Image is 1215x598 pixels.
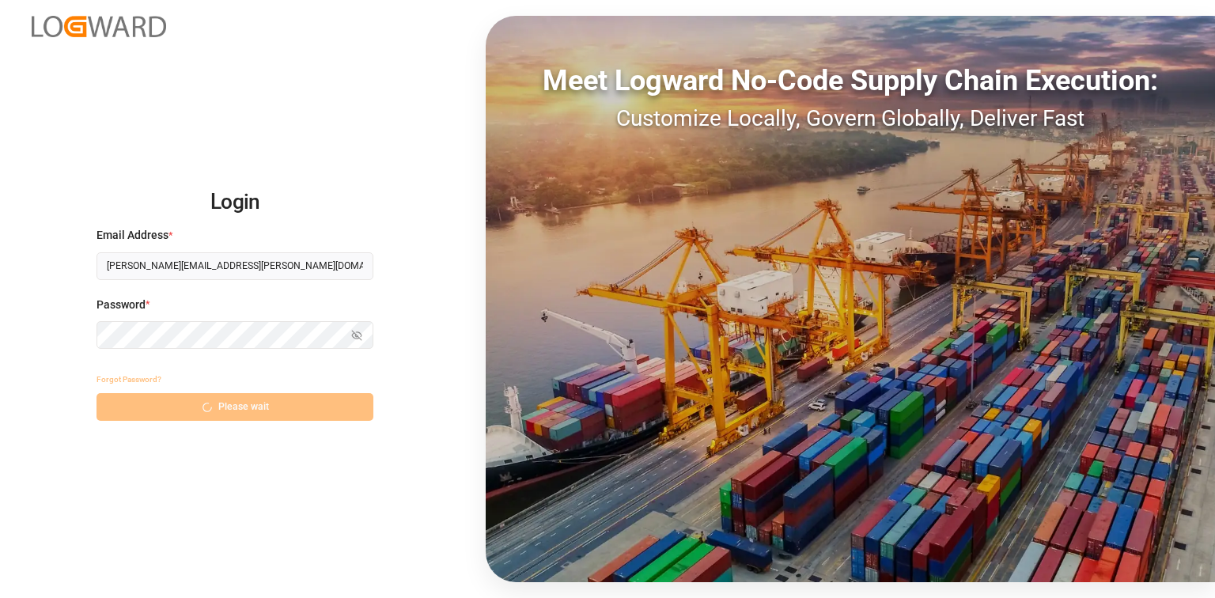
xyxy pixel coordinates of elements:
[97,252,373,280] input: Enter your email
[97,227,168,244] span: Email Address
[486,102,1215,135] div: Customize Locally, Govern Globally, Deliver Fast
[32,16,166,37] img: Logward_new_orange.png
[97,177,373,228] h2: Login
[486,59,1215,102] div: Meet Logward No-Code Supply Chain Execution:
[97,297,146,313] span: Password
